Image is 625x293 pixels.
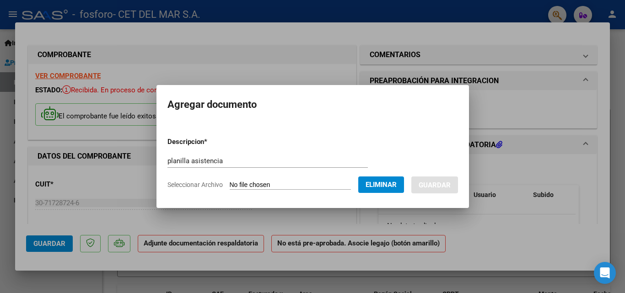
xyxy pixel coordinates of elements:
[419,181,451,189] span: Guardar
[594,262,616,284] div: Open Intercom Messenger
[358,176,404,193] button: Eliminar
[167,181,223,188] span: Seleccionar Archivo
[411,176,458,193] button: Guardar
[366,181,397,189] span: Eliminar
[167,137,255,147] p: Descripcion
[167,96,458,113] h2: Agregar documento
